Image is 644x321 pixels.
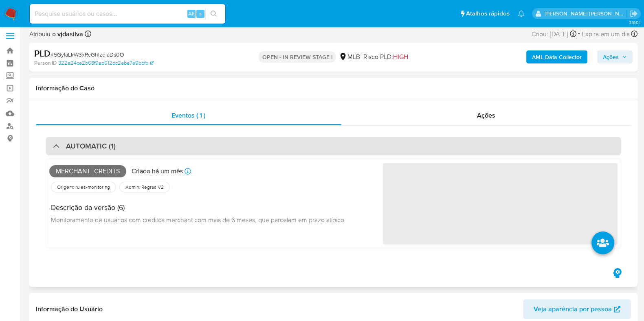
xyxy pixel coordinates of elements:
span: Ações [603,50,619,63]
span: Monitoramento de usuários com créditos merchant com mais de 6 meses, que parcelam em prazo atípico. [51,215,346,224]
h3: AUTOMATIC (1) [66,142,116,151]
b: Person ID [34,59,57,67]
span: Veja aparência por pessoa [534,299,612,319]
span: Merchant_credits [49,165,126,177]
div: MLB [339,52,360,61]
span: Ações [477,111,495,120]
span: Origem: rules-monitoring [56,184,111,190]
p: Criado há um mês [132,167,183,176]
h1: Informação do Caso [36,84,631,92]
div: Criou: [DATE] [532,28,576,39]
span: Risco PLD: [363,52,408,61]
span: s [199,10,202,17]
span: Expira em um dia [582,30,630,39]
span: HIGH [393,52,408,61]
input: Pesquise usuários ou casos... [30,9,225,19]
div: AUTOMATIC (1) [46,137,621,155]
span: # 5GylaLIrW3xRcGhIzqIaDs0O [51,50,124,59]
p: viviane.jdasilva@mercadopago.com.br [545,10,627,17]
b: vjdasilva [56,29,83,39]
span: Admin. Regras V2 [125,184,165,190]
span: Eventos ( 1 ) [171,111,205,120]
h4: Descrição da versão (6) [51,203,346,212]
b: PLD [34,47,51,60]
button: Veja aparência por pessoa [523,299,631,319]
button: Ações [597,50,633,63]
span: Atribuiu o [29,30,83,39]
a: Sair [629,9,638,18]
h1: Informação do Usuário [36,305,103,313]
button: search-icon [205,8,222,20]
button: AML Data Collector [526,50,587,63]
span: Atalhos rápidos [466,9,510,18]
span: - [578,28,580,39]
p: OPEN - IN REVIEW STAGE I [259,51,336,63]
a: 322e24ce2b68f9ab612dc2ebe7e9bbfb [58,59,154,67]
span: Alt [188,10,195,17]
a: Notificações [518,10,525,17]
b: AML Data Collector [532,50,582,63]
